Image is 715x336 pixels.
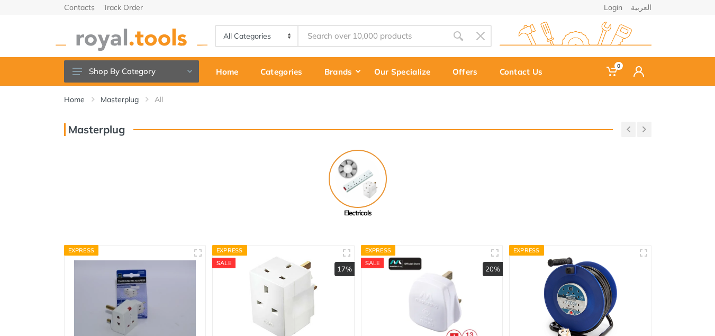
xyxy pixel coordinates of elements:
a: Offers [445,57,492,86]
img: royal.tools Logo [56,22,207,51]
a: Home [209,57,253,86]
div: Our Specialize [367,60,445,83]
button: Shop By Category [64,60,199,83]
a: 0 [599,57,626,86]
div: Brands [317,60,367,83]
div: Contact Us [492,60,557,83]
div: Express [212,245,247,256]
div: Home [209,60,253,83]
div: SALE [212,258,236,268]
a: Our Specialize [367,57,445,86]
div: Express [509,245,544,256]
a: Electricals [309,150,406,219]
img: royal.tools Logo [500,22,651,51]
div: Express [361,245,396,256]
a: Track Order [103,4,143,11]
img: Royal - Electricals [329,150,387,208]
div: 17% [334,262,355,277]
a: Contact Us [492,57,557,86]
a: Login [604,4,622,11]
a: Contacts [64,4,95,11]
div: Express [64,245,99,256]
a: العربية [631,4,651,11]
div: Electricals [309,208,406,219]
div: SALE [361,258,384,268]
h3: Masterplug [64,123,125,136]
input: Site search [298,25,447,47]
span: 0 [614,62,623,70]
div: 20% [483,262,503,277]
a: Categories [253,57,317,86]
a: Home [64,94,85,105]
div: Offers [445,60,492,83]
div: Categories [253,60,317,83]
a: Masterplug [101,94,139,105]
nav: breadcrumb [64,94,651,105]
select: Category [216,26,299,46]
li: All [155,94,179,105]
